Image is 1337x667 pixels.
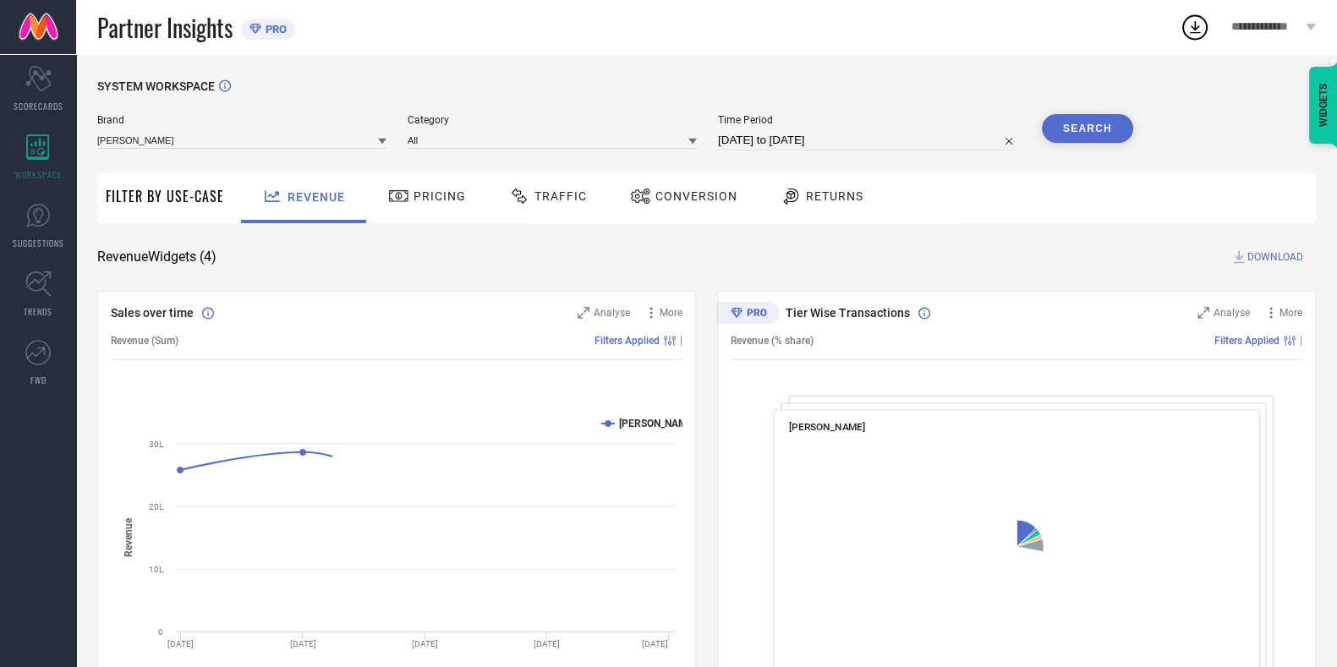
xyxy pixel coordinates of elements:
[594,307,630,319] span: Analyse
[642,639,668,648] text: [DATE]
[149,440,164,449] text: 30L
[1214,335,1279,347] span: Filters Applied
[97,79,215,93] span: SYSTEM WORKSPACE
[718,130,1021,150] input: Select time period
[412,639,438,648] text: [DATE]
[106,186,224,206] span: Filter By Use-Case
[24,305,52,318] span: TRENDS
[414,189,466,203] span: Pricing
[290,639,316,648] text: [DATE]
[655,189,737,203] span: Conversion
[660,307,682,319] span: More
[14,100,63,112] span: SCORECARDS
[261,23,287,36] span: PRO
[158,627,163,637] text: 0
[1197,307,1209,319] svg: Zoom
[731,335,814,347] span: Revenue (% share)
[111,306,194,320] span: Sales over time
[595,335,660,347] span: Filters Applied
[13,237,64,249] span: SUGGESTIONS
[149,502,164,511] text: 20L
[806,189,863,203] span: Returns
[1042,114,1133,143] button: Search
[1214,307,1250,319] span: Analyse
[1300,335,1302,347] span: |
[578,307,589,319] svg: Zoom
[786,306,910,320] span: Tier Wise Transactions
[123,517,134,557] tspan: Revenue
[1279,307,1302,319] span: More
[1180,12,1210,42] div: Open download list
[167,639,194,648] text: [DATE]
[534,189,587,203] span: Traffic
[288,190,345,204] span: Revenue
[717,302,780,327] div: Premium
[15,168,62,181] span: WORKSPACE
[111,335,178,347] span: Revenue (Sum)
[534,639,560,648] text: [DATE]
[149,565,164,574] text: 10L
[1247,249,1303,265] span: DOWNLOAD
[718,114,1021,126] span: Time Period
[789,421,866,433] span: [PERSON_NAME]
[97,249,216,265] span: Revenue Widgets ( 4 )
[97,114,386,126] span: Brand
[408,114,697,126] span: Category
[619,418,696,429] text: [PERSON_NAME]
[97,10,233,45] span: Partner Insights
[680,335,682,347] span: |
[30,374,47,386] span: FWD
